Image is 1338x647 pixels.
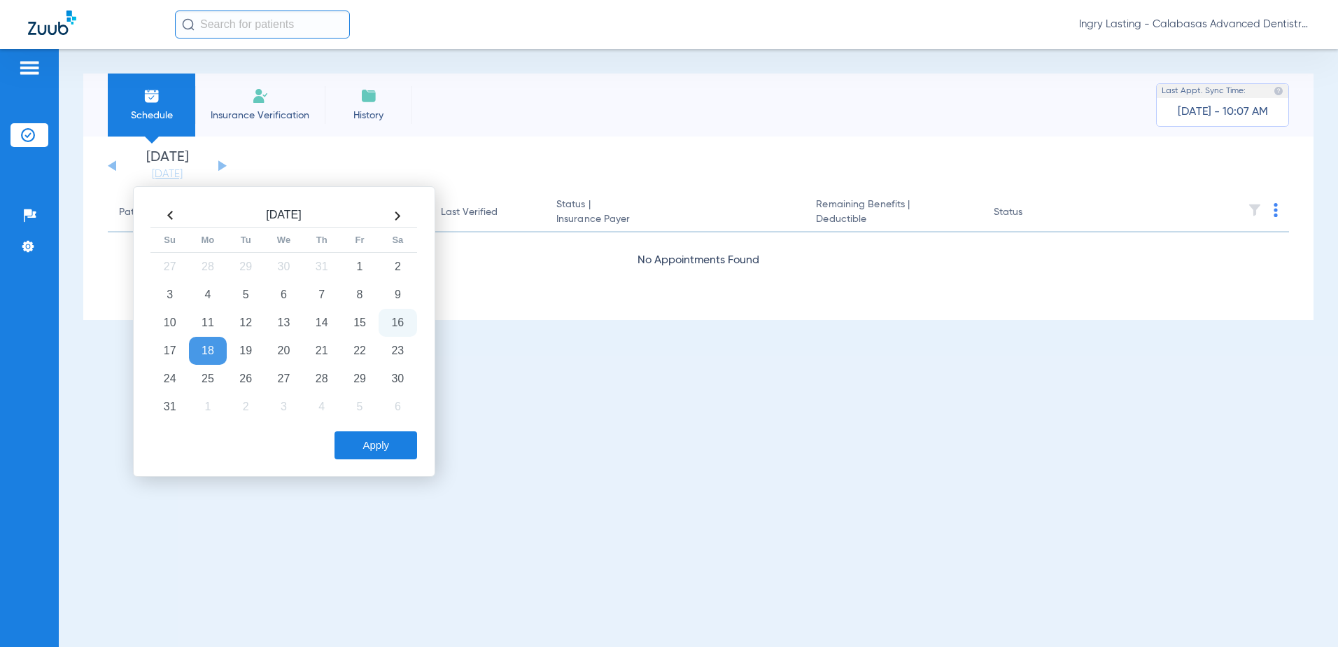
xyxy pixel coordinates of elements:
span: Insurance Payer [556,212,794,227]
th: Status | [545,193,805,232]
img: History [360,88,377,104]
img: hamburger-icon [18,60,41,76]
img: Search Icon [182,18,195,31]
iframe: Chat Widget [1268,580,1338,647]
th: Remaining Benefits | [805,193,982,232]
th: [DATE] [189,204,379,228]
div: Last Verified [441,205,498,220]
img: Schedule [143,88,160,104]
span: Insurance Verification [206,109,314,123]
span: Last Appt. Sync Time: [1162,84,1246,98]
div: Patient Name [119,205,237,220]
img: filter.svg [1248,203,1262,217]
img: last sync help info [1274,86,1283,96]
th: Status [983,193,1077,232]
img: Zuub Logo [28,11,76,35]
img: Manual Insurance Verification [252,88,269,104]
button: Apply [334,431,417,459]
span: [DATE] - 10:07 AM [1178,105,1268,119]
li: [DATE] [125,151,209,181]
div: Last Verified [441,205,534,220]
img: group-dot-blue.svg [1274,203,1278,217]
span: Deductible [816,212,971,227]
div: Patient Name [119,205,181,220]
a: [DATE] [125,167,209,181]
span: Ingry Lasting - Calabasas Advanced Dentistry [1079,18,1310,32]
div: No Appointments Found [108,252,1289,270]
span: Schedule [118,109,185,123]
input: Search for patients [175,11,350,39]
span: History [335,109,402,123]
